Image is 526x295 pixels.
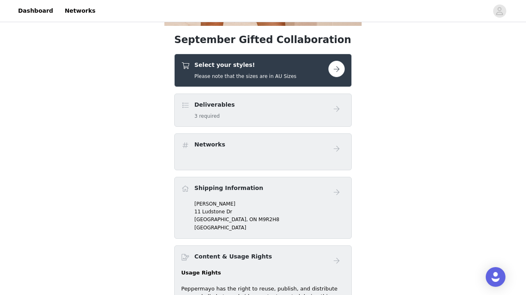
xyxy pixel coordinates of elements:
span: ON [249,217,257,222]
div: Select your styles! [174,54,352,87]
a: Dashboard [13,2,58,20]
h4: Content & Usage Rights [194,252,272,261]
p: 11 Ludstone Dr [194,208,345,215]
h4: Deliverables [194,101,235,109]
div: Shipping Information [174,177,352,239]
h1: September Gifted Collaboration [174,32,352,47]
span: M9R2H8 [258,217,279,222]
h4: Select your styles! [194,61,296,69]
a: Networks [60,2,100,20]
h5: 3 required [194,112,235,120]
div: avatar [496,5,503,18]
strong: Usage Rights [181,270,221,276]
span: [GEOGRAPHIC_DATA], [194,217,248,222]
h4: Networks [194,140,225,149]
h5: Please note that the sizes are in AU Sizes [194,73,296,80]
p: [PERSON_NAME] [194,200,345,208]
h4: Shipping Information [194,184,263,192]
div: Networks [174,133,352,170]
p: [GEOGRAPHIC_DATA] [194,224,345,231]
div: Deliverables [174,94,352,127]
div: Open Intercom Messenger [486,267,505,287]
